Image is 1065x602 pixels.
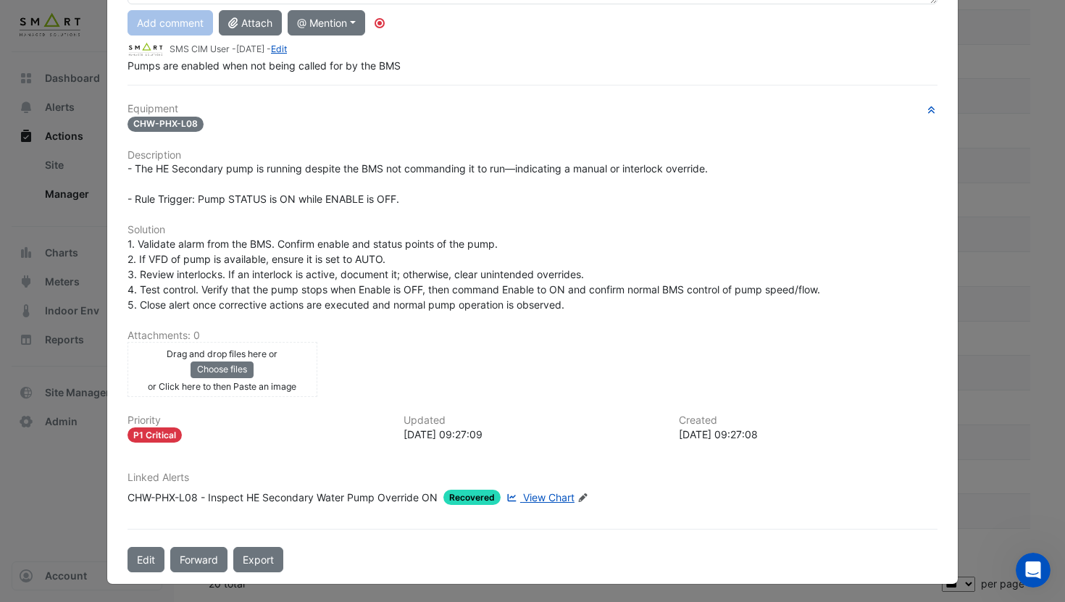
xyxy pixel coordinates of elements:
[404,414,662,427] h6: Updated
[170,547,227,572] button: Forward
[288,10,365,35] button: @ Mention
[128,224,937,236] h6: Solution
[128,59,401,72] span: Pumps are enabled when not being called for by the BMS
[128,162,708,205] span: - The HE Secondary pump is running despite the BMS not commanding it to run—indicating a manual o...
[523,491,575,503] span: View Chart
[167,348,277,359] small: Drag and drop files here or
[679,427,937,442] div: [DATE] 09:27:08
[236,43,264,54] span: 2025-10-06 09:27:09
[128,414,386,427] h6: Priority
[128,117,204,132] span: CHW-PHX-L08
[128,42,164,58] img: Smart Managed Solutions
[128,149,937,162] h6: Description
[128,472,937,484] h6: Linked Alerts
[271,43,287,54] a: Edit
[404,427,662,442] div: [DATE] 09:27:09
[679,414,937,427] h6: Created
[191,361,254,377] button: Choose files
[233,547,283,572] a: Export
[128,103,937,115] h6: Equipment
[373,17,386,30] div: Tooltip anchor
[1016,553,1051,588] iframe: Intercom live chat
[128,330,937,342] h6: Attachments: 0
[443,490,501,505] span: Recovered
[128,427,182,443] div: P1 Critical
[128,547,164,572] button: Edit
[219,10,282,35] button: Attach
[148,381,296,392] small: or Click here to then Paste an image
[128,238,820,311] span: 1. Validate alarm from the BMS. Confirm enable and status points of the pump. 2. If VFD of pump i...
[128,490,438,505] div: CHW-PHX-L08 - Inspect HE Secondary Water Pump Override ON
[504,490,575,505] a: View Chart
[577,493,588,503] fa-icon: Edit Linked Alerts
[170,43,287,56] small: SMS CIM User - -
